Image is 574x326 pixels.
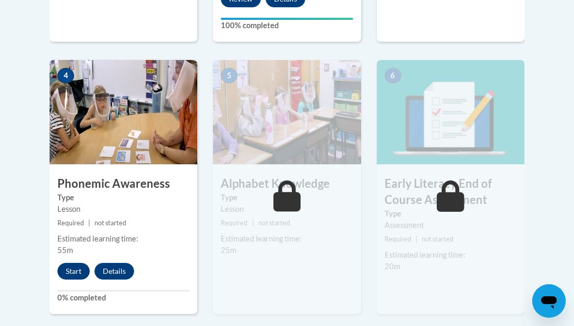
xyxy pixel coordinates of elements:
[57,263,90,280] button: Start
[88,219,90,227] span: |
[221,68,237,83] span: 5
[50,60,197,164] img: Course Image
[221,233,353,245] div: Estimated learning time:
[221,18,353,20] div: Your progress
[532,284,566,318] iframe: Button to launch messaging window
[385,235,411,243] span: Required
[94,219,126,227] span: not started
[57,192,189,203] label: Type
[57,233,189,245] div: Estimated learning time:
[57,219,84,227] span: Required
[221,192,353,203] label: Type
[258,219,290,227] span: not started
[213,176,361,192] h3: Alphabet Knowledge
[221,203,353,215] div: Lesson
[57,203,189,215] div: Lesson
[385,220,517,231] div: Assessment
[213,60,361,164] img: Course Image
[221,20,353,31] label: 100% completed
[385,208,517,220] label: Type
[221,246,236,255] span: 25m
[252,219,254,227] span: |
[415,235,417,243] span: |
[57,292,189,304] label: 0% completed
[377,176,524,208] h3: Early Literacy End of Course Assessment
[221,219,247,227] span: Required
[385,68,401,83] span: 6
[57,68,74,83] span: 4
[385,249,517,261] div: Estimated learning time:
[385,262,400,271] span: 20m
[57,246,73,255] span: 55m
[50,176,197,192] h3: Phonemic Awareness
[377,60,524,164] img: Course Image
[94,263,134,280] button: Details
[422,235,453,243] span: not started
